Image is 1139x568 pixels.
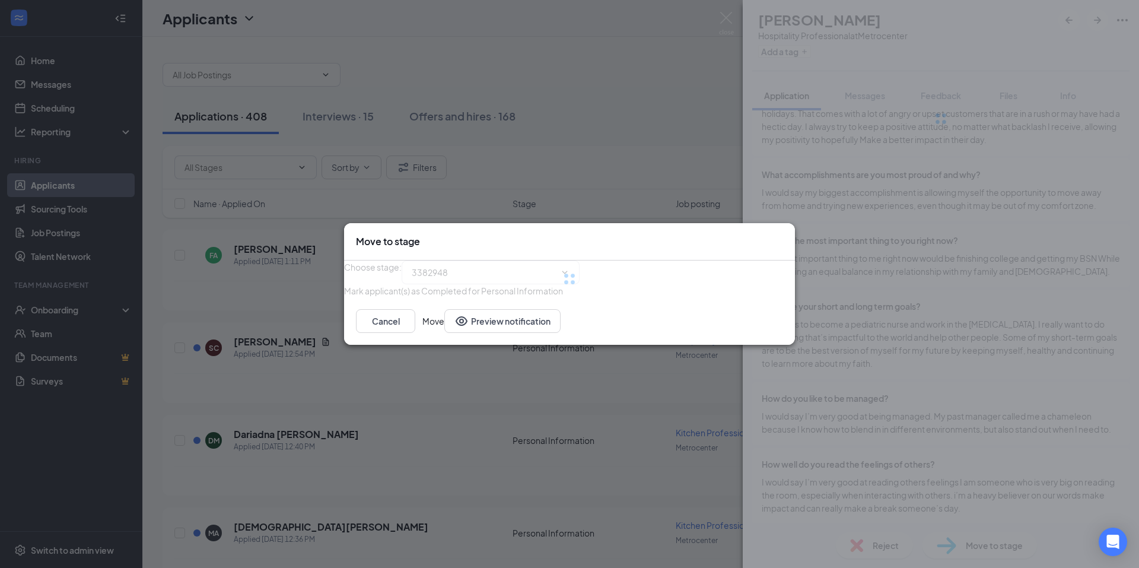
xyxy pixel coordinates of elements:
button: Preview notificationEye [444,309,561,333]
div: Open Intercom Messenger [1099,528,1127,556]
button: Cancel [356,309,415,333]
h3: Move to stage [356,235,420,248]
svg: Eye [454,314,469,328]
button: Move [422,309,444,333]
